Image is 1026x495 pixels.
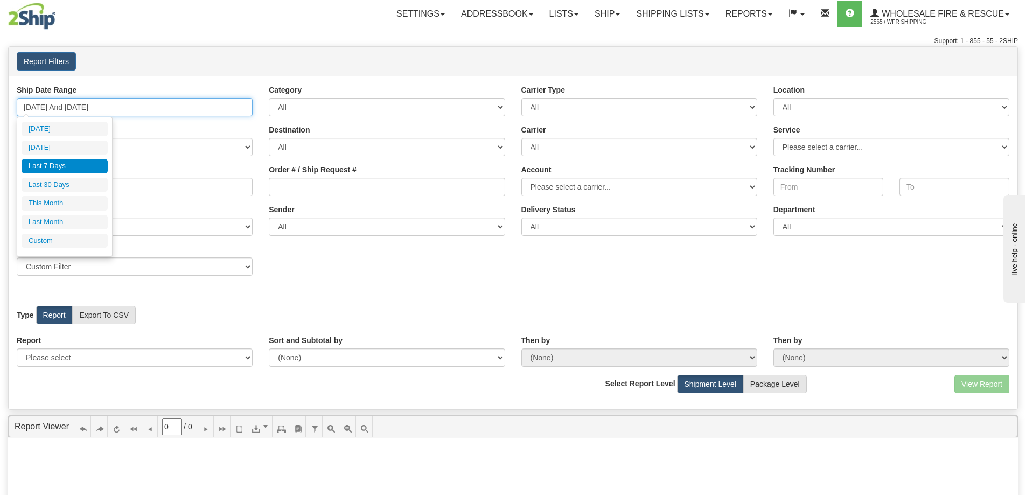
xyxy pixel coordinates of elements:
span: 0 [188,421,192,432]
a: Report Viewer [15,422,69,431]
label: Carrier Type [521,85,565,95]
li: Custom [22,234,108,248]
label: Order # / Ship Request # [269,164,357,175]
input: From [773,178,883,196]
a: Reports [717,1,780,27]
span: WHOLESALE FIRE & RESCUE [879,9,1004,18]
label: Then by [773,335,802,346]
li: Last 30 Days [22,178,108,192]
input: To [899,178,1009,196]
label: Shipment Level [677,375,743,393]
a: WHOLESALE FIRE & RESCUE 2565 / WFR Shipping [862,1,1017,27]
label: Service [773,124,800,135]
label: Location [773,85,805,95]
iframe: chat widget [1001,192,1025,302]
li: Last Month [22,215,108,229]
label: Ship Date Range [17,85,76,95]
label: Report [17,335,41,346]
label: Type [17,310,34,320]
a: Shipping lists [628,1,717,27]
label: Select Report Level [605,378,675,389]
label: Sort and Subtotal by [269,335,343,346]
label: Package Level [743,375,807,393]
img: logo2565.jpg [8,3,55,30]
label: Export To CSV [72,306,136,324]
label: Department [773,204,815,215]
div: live help - online [8,9,100,17]
span: / [184,421,186,432]
li: [DATE] [22,122,108,136]
label: Tracking Number [773,164,835,175]
div: Support: 1 - 855 - 55 - 2SHIP [8,37,1018,46]
select: Please ensure data set in report has been RECENTLY tracked from your Shipment History [521,218,757,236]
a: Lists [541,1,587,27]
span: 2565 / WFR Shipping [870,17,951,27]
label: Sender [269,204,294,215]
label: Then by [521,335,550,346]
li: Last 7 Days [22,159,108,173]
a: Settings [388,1,453,27]
label: Report [36,306,73,324]
label: Account [521,164,552,175]
a: Ship [587,1,628,27]
li: [DATE] [22,141,108,155]
label: Category [269,85,302,95]
a: Addressbook [453,1,541,27]
li: This Month [22,196,108,211]
button: View Report [954,375,1009,393]
button: Report Filters [17,52,76,71]
label: Destination [269,124,310,135]
label: Please ensure data set in report has been RECENTLY tracked from your Shipment History [521,204,576,215]
label: Carrier [521,124,546,135]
